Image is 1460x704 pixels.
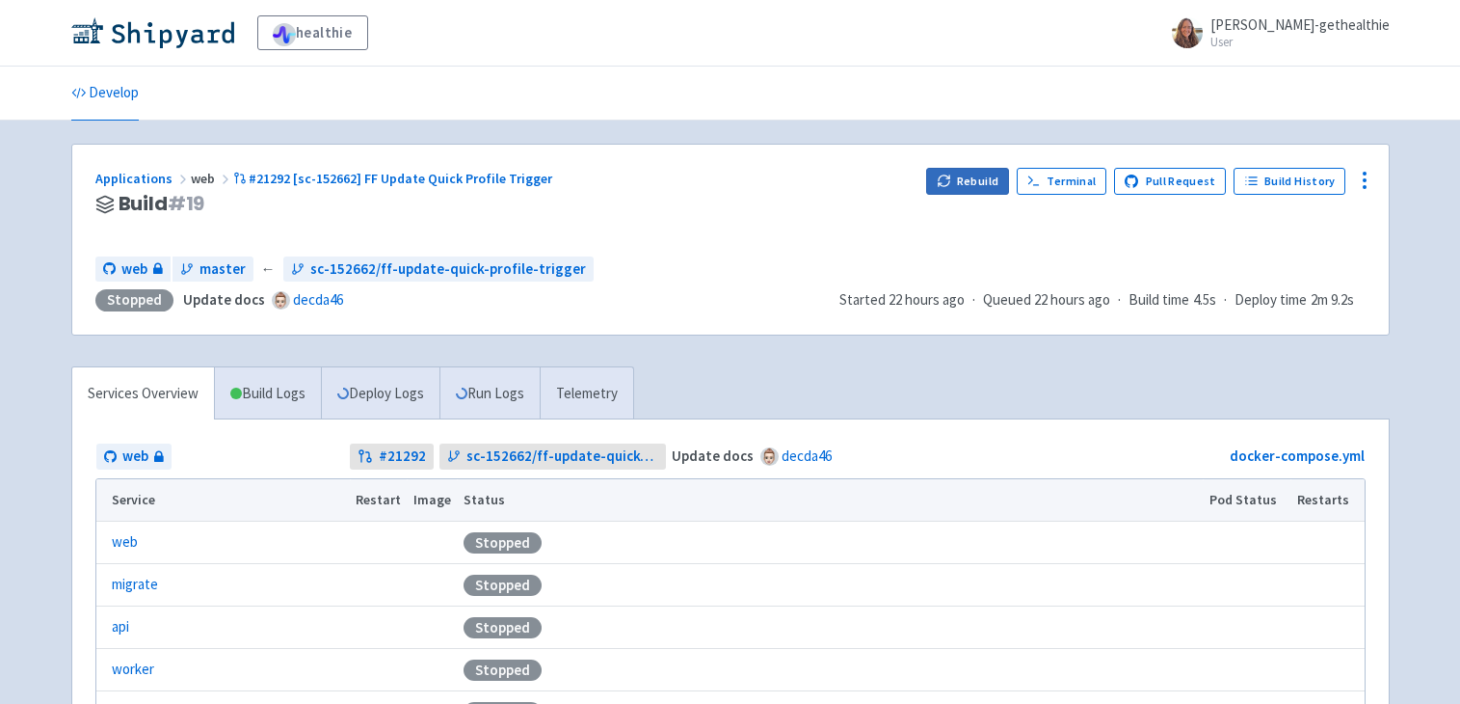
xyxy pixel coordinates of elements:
[1234,168,1345,195] a: Build History
[1193,289,1216,311] span: 4.5s
[1290,479,1364,522] th: Restarts
[321,367,439,420] a: Deploy Logs
[926,168,1009,195] button: Rebuild
[407,479,457,522] th: Image
[839,290,965,309] span: Started
[1128,289,1189,311] span: Build time
[439,444,666,470] a: sc-152662/ff-update-quick-profile-trigger
[889,290,965,309] time: 22 hours ago
[168,190,205,217] span: # 19
[983,290,1110,309] span: Queued
[310,258,586,281] span: sc-152662/ff-update-quick-profile-trigger
[173,257,253,283] a: master
[95,257,171,283] a: web
[112,531,138,554] a: web
[1017,168,1106,195] a: Terminal
[119,193,205,215] span: Build
[122,446,148,468] span: web
[1034,290,1110,309] time: 22 hours ago
[672,447,754,465] strong: Update docs
[293,290,343,309] a: decda46
[457,479,1203,522] th: Status
[1210,36,1390,48] small: User
[96,479,350,522] th: Service
[1203,479,1290,522] th: Pod Status
[71,17,234,48] img: Shipyard logo
[233,170,556,187] a: #21292 [sc-152662] FF Update Quick Profile Trigger
[1160,17,1390,48] a: [PERSON_NAME]-gethealthie User
[283,257,594,283] a: sc-152662/ff-update-quick-profile-trigger
[464,575,542,596] div: Stopped
[350,479,408,522] th: Restart
[95,289,173,311] div: Stopped
[96,444,172,470] a: web
[1311,289,1354,311] span: 2m 9.2s
[540,367,633,420] a: Telemetry
[95,170,191,187] a: Applications
[350,444,434,470] a: #21292
[191,170,233,187] span: web
[183,290,265,309] strong: Update docs
[261,258,276,281] span: ←
[464,617,542,638] div: Stopped
[1114,168,1227,195] a: Pull Request
[199,258,246,281] span: master
[72,367,214,420] a: Services Overview
[839,289,1366,311] div: · · ·
[1230,447,1365,465] a: docker-compose.yml
[782,447,832,465] a: decda46
[1210,15,1390,34] span: [PERSON_NAME]-gethealthie
[379,446,426,468] strong: # 21292
[439,367,540,420] a: Run Logs
[215,367,321,420] a: Build Logs
[112,616,129,638] a: api
[112,574,158,596] a: migrate
[121,258,147,281] span: web
[71,67,139,121] a: Develop
[464,660,542,681] div: Stopped
[112,659,154,681] a: worker
[257,15,368,50] a: healthie
[1234,289,1307,311] span: Deploy time
[466,446,658,468] span: sc-152662/ff-update-quick-profile-trigger
[464,532,542,554] div: Stopped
